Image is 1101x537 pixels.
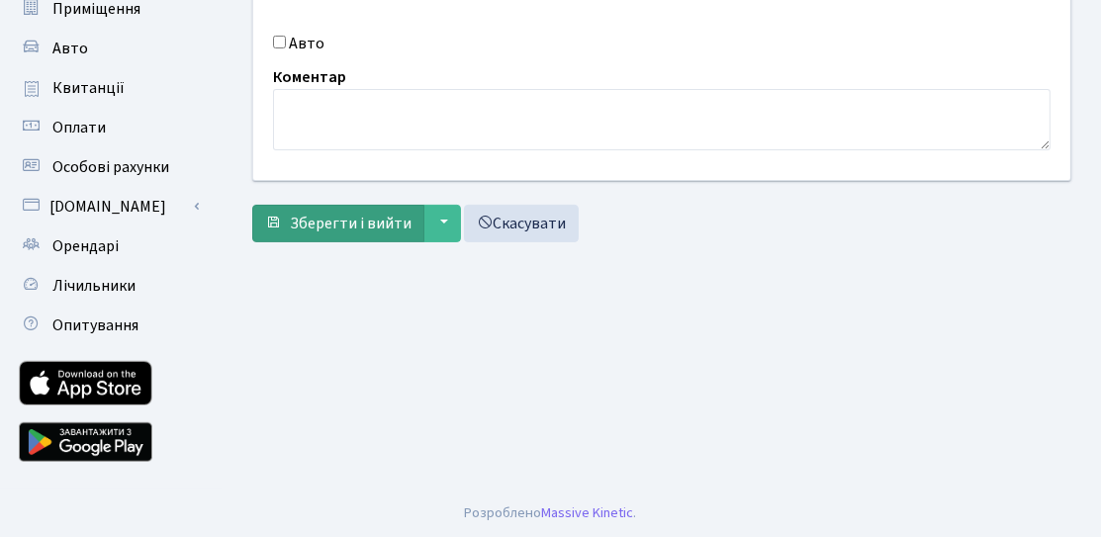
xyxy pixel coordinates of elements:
a: [DOMAIN_NAME] [10,187,208,226]
a: Квитанції [10,68,208,108]
span: Опитування [52,314,138,336]
a: Лічильники [10,266,208,306]
a: Орендарі [10,226,208,266]
a: Massive Kinetic [542,502,634,523]
label: Коментар [273,65,346,89]
a: Оплати [10,108,208,147]
a: Авто [10,29,208,68]
a: Особові рахунки [10,147,208,187]
div: Розроблено . [465,502,637,524]
span: Оплати [52,117,106,138]
span: Квитанції [52,77,125,99]
span: Зберегти і вийти [290,213,412,234]
a: Опитування [10,306,208,345]
span: Лічильники [52,275,136,297]
span: Особові рахунки [52,156,169,178]
span: Орендарі [52,235,119,257]
button: Зберегти і вийти [252,205,424,242]
label: Авто [289,32,324,55]
span: Авто [52,38,88,59]
a: Скасувати [464,205,579,242]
